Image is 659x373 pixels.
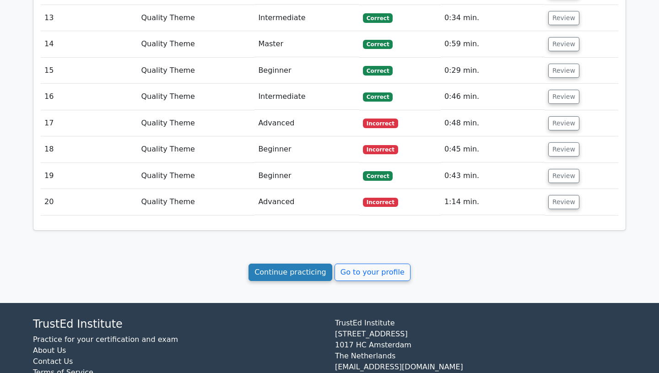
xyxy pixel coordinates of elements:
td: 0:46 min. [441,84,545,110]
td: 0:29 min. [441,58,545,84]
span: Correct [363,66,393,75]
td: Quality Theme [137,31,254,57]
td: Quality Theme [137,136,254,162]
td: Quality Theme [137,163,254,189]
span: Incorrect [363,145,398,154]
td: 13 [41,5,137,31]
td: Quality Theme [137,189,254,215]
td: 16 [41,84,137,110]
td: 14 [41,31,137,57]
td: 0:43 min. [441,163,545,189]
td: Beginner [254,58,359,84]
button: Review [548,169,579,183]
span: Correct [363,40,393,49]
td: 0:45 min. [441,136,545,162]
button: Review [548,116,579,130]
td: Advanced [254,110,359,136]
span: Correct [363,171,393,180]
a: Contact Us [33,357,73,366]
td: 15 [41,58,137,84]
a: Continue practicing [248,264,332,281]
td: 0:59 min. [441,31,545,57]
td: 17 [41,110,137,136]
td: 18 [41,136,137,162]
span: Incorrect [363,198,398,207]
td: Quality Theme [137,84,254,110]
td: 0:34 min. [441,5,545,31]
a: About Us [33,346,66,355]
td: Beginner [254,136,359,162]
td: Quality Theme [137,5,254,31]
td: 0:48 min. [441,110,545,136]
span: Correct [363,92,393,102]
td: Quality Theme [137,110,254,136]
td: Master [254,31,359,57]
button: Review [548,11,579,25]
a: Practice for your certification and exam [33,335,178,344]
button: Review [548,37,579,51]
button: Review [548,142,579,157]
button: Review [548,195,579,209]
td: Advanced [254,189,359,215]
td: 1:14 min. [441,189,545,215]
td: Intermediate [254,5,359,31]
span: Incorrect [363,119,398,128]
button: Review [548,64,579,78]
h4: TrustEd Institute [33,318,324,331]
td: 19 [41,163,137,189]
button: Review [548,90,579,104]
span: Correct [363,13,393,22]
td: Beginner [254,163,359,189]
td: Quality Theme [137,58,254,84]
td: Intermediate [254,84,359,110]
td: 20 [41,189,137,215]
a: Go to your profile [335,264,411,281]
